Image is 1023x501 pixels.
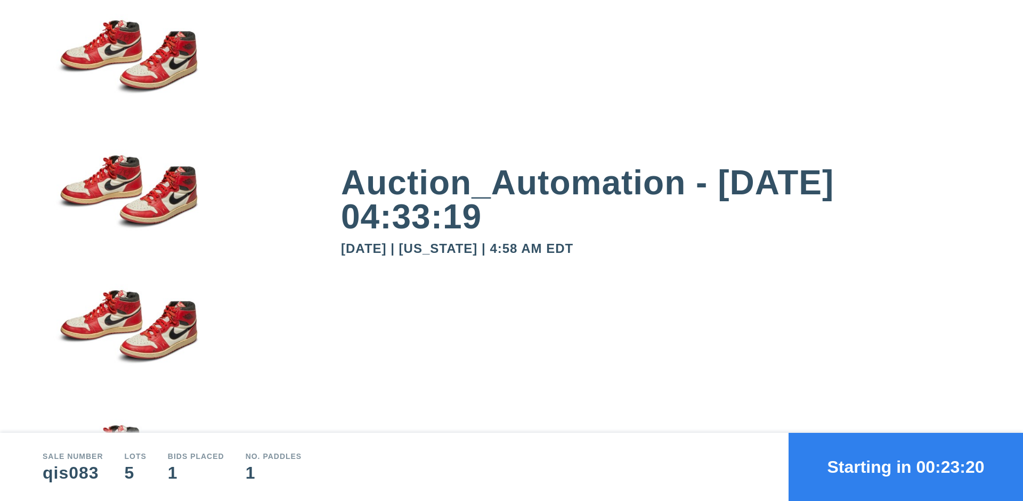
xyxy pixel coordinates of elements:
div: No. Paddles [246,453,302,460]
div: 1 [246,464,302,481]
img: small [43,135,213,270]
div: Bids Placed [168,453,224,460]
div: 5 [125,464,147,481]
button: Starting in 00:23:20 [789,433,1023,501]
img: small [43,270,213,405]
div: Lots [125,453,147,460]
div: Sale number [43,453,103,460]
div: Auction_Automation - [DATE] 04:33:19 [341,166,980,234]
div: qis083 [43,464,103,481]
div: 1 [168,464,224,481]
div: [DATE] | [US_STATE] | 4:58 AM EDT [341,242,980,255]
